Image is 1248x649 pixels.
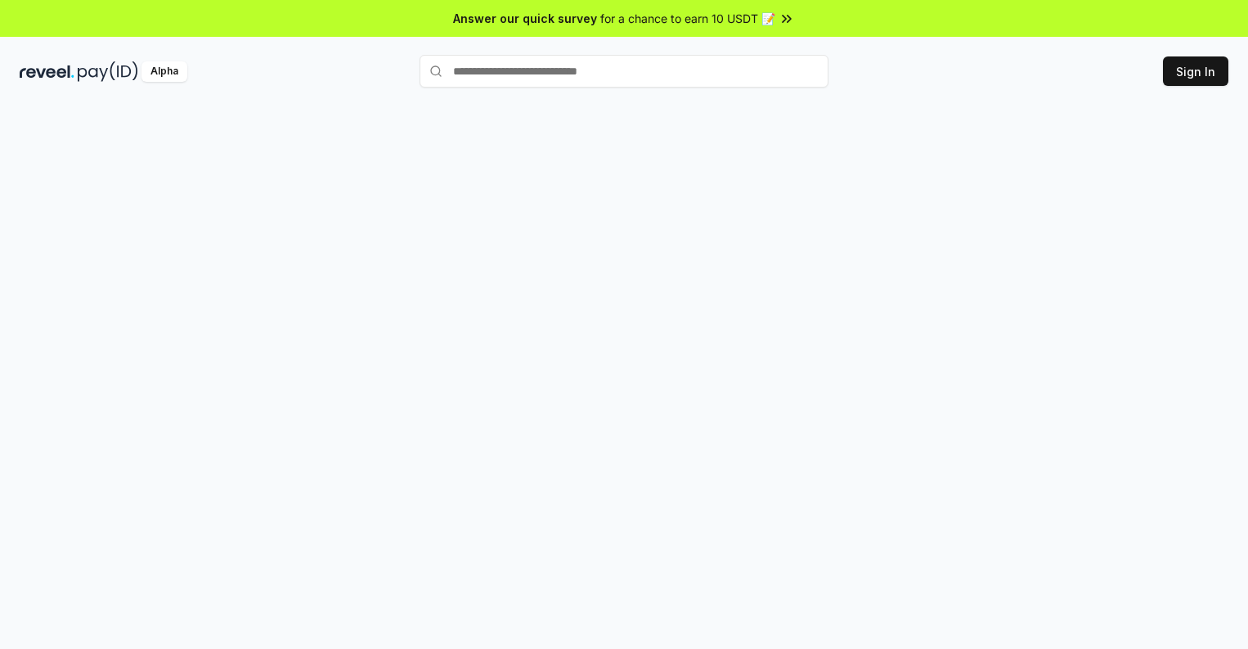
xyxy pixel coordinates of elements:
[453,10,597,27] span: Answer our quick survey
[1163,56,1228,86] button: Sign In
[600,10,775,27] span: for a chance to earn 10 USDT 📝
[20,61,74,82] img: reveel_dark
[78,61,138,82] img: pay_id
[141,61,187,82] div: Alpha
